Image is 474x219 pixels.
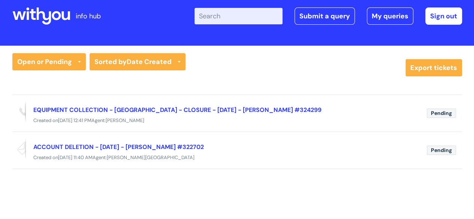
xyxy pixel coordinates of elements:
a: Open or Pending [12,53,86,70]
b: Date Created [127,57,172,66]
a: Sorted byDate Created [90,53,185,70]
span: Pending [427,146,456,155]
a: ACCOUNT DELETION - [DATE] - [PERSON_NAME] #322702 [33,143,204,151]
span: Pending [427,109,456,118]
a: EQUIPMENT COLLECTION - [GEOGRAPHIC_DATA] - CLOSURE - [DATE] - [PERSON_NAME] #324299 [33,106,321,114]
span: Reported via email [12,138,26,159]
div: | - [194,7,462,25]
p: info hub [76,10,101,22]
a: My queries [367,7,413,25]
span: [DATE] 11:40 AM [58,154,93,161]
span: Reported via phone [12,101,26,122]
span: [DATE] 12:41 PM [58,117,91,124]
a: Sign out [425,7,462,25]
span: [PERSON_NAME][GEOGRAPHIC_DATA] [107,154,194,161]
a: Export tickets [405,59,462,76]
span: [PERSON_NAME] [106,117,144,124]
div: Created on Agent: [12,153,462,162]
input: Search [194,8,283,24]
div: Created on Agent: [12,116,462,125]
a: Submit a query [295,7,355,25]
